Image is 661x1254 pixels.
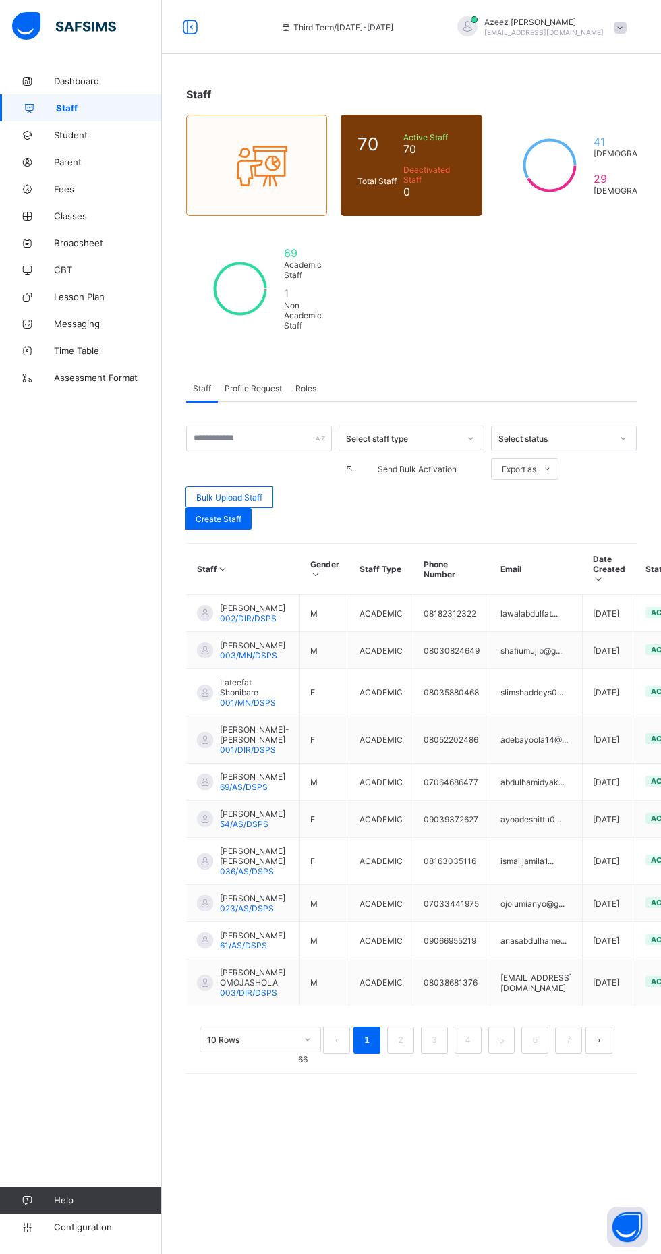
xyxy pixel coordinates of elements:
th: Email [490,544,583,595]
li: 7 [555,1027,582,1054]
span: [EMAIL_ADDRESS][DOMAIN_NAME] [484,28,604,36]
span: [PERSON_NAME] [PERSON_NAME] [220,846,289,866]
td: [DATE] [583,959,635,1006]
td: [DATE] [583,716,635,764]
a: 2 [394,1031,407,1049]
td: 08035880468 [413,669,490,716]
th: Date Created [583,544,635,595]
a: 3 [428,1031,440,1049]
span: [PERSON_NAME] [220,893,285,903]
span: 003/DIR/DSPS [220,988,277,998]
th: Staff [187,544,300,595]
li: 2 [387,1027,414,1054]
a: 6 [529,1031,542,1049]
div: Select status [498,434,612,444]
td: ACADEMIC [349,922,413,959]
span: [PERSON_NAME] [220,809,285,819]
li: 4 [455,1027,482,1054]
span: Export as [502,464,536,474]
td: M [300,959,349,1006]
td: 08182312322 [413,595,490,632]
th: Gender [300,544,349,595]
td: ACADEMIC [349,595,413,632]
span: 69 [284,246,322,260]
span: [PERSON_NAME] OMOJASHOLA [220,967,289,988]
td: F [300,838,349,885]
td: 07033441975 [413,885,490,922]
td: shafiumujib@g... [490,632,583,669]
span: 61/AS/DSPS [220,940,267,950]
span: 1 [284,287,322,300]
span: 54/AS/DSPS [220,819,268,829]
td: ojolumianyo@g... [490,885,583,922]
span: Broadsheet [54,237,162,248]
td: ACADEMIC [349,801,413,838]
span: Lesson Plan [54,291,162,302]
td: M [300,885,349,922]
span: Configuration [54,1222,161,1232]
span: Staff [193,383,211,393]
td: 09066955219 [413,922,490,959]
td: ACADEMIC [349,632,413,669]
button: Open asap [607,1207,648,1247]
span: [PERSON_NAME] [220,772,285,782]
span: Fees [54,183,162,194]
div: 10 Rows [207,1035,296,1045]
span: Profile Request [225,383,282,393]
td: anasabdulhame... [490,922,583,959]
td: ACADEMIC [349,838,413,885]
span: 002/DIR/DSPS [220,613,277,623]
td: [DATE] [583,669,635,716]
td: [DATE] [583,922,635,959]
span: 036/AS/DSPS [220,866,274,876]
span: Active Staff [403,132,465,142]
img: safsims [12,12,116,40]
th: Staff Type [349,544,413,595]
td: 09039372627 [413,801,490,838]
span: 70 [357,134,397,154]
td: [DATE] [583,838,635,885]
span: Student [54,130,162,140]
i: Sort in Ascending Order [593,574,604,584]
span: CBT [54,264,162,275]
span: [PERSON_NAME] [220,640,285,650]
td: F [300,801,349,838]
span: Roles [295,383,316,393]
div: Total Staff [354,173,400,190]
td: [DATE] [583,801,635,838]
span: 69/AS/DSPS [220,782,268,792]
td: slimshaddeys0... [490,669,583,716]
li: 下一页 [585,1027,612,1054]
span: session/term information [280,22,393,32]
a: 5 [495,1031,508,1049]
td: ACADEMIC [349,764,413,801]
td: 08163035116 [413,838,490,885]
td: ACADEMIC [349,716,413,764]
span: Bulk Upload Staff [196,492,262,503]
a: 4 [461,1031,474,1049]
span: Assessment Format [54,372,162,383]
td: lawalabdulfat... [490,595,583,632]
i: Sort in Ascending Order [217,564,229,574]
td: [DATE] [583,595,635,632]
td: M [300,922,349,959]
td: ayoadeshittu0... [490,801,583,838]
td: 08038681376 [413,959,490,1006]
span: Send Bulk Activation [360,464,474,474]
span: Academic Staff [284,260,322,280]
th: Phone Number [413,544,490,595]
td: 08052202486 [413,716,490,764]
span: Lateefat Shonibare [220,677,289,697]
span: Classes [54,210,162,221]
td: F [300,669,349,716]
td: abdulhamidyak... [490,764,583,801]
td: [DATE] [583,885,635,922]
td: ACADEMIC [349,669,413,716]
td: F [300,716,349,764]
li: 6 [521,1027,548,1054]
td: [DATE] [583,632,635,669]
li: 5 [488,1027,515,1054]
td: ACADEMIC [349,959,413,1006]
span: Non Academic Staff [284,300,322,331]
span: 003/MN/DSPS [220,650,277,660]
